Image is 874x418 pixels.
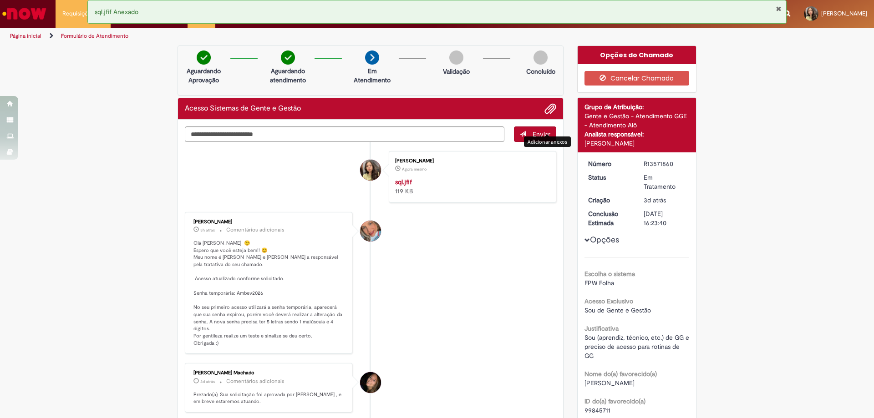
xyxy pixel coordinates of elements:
[402,166,427,172] time: 29/09/2025 13:34:39
[644,173,686,191] div: Em Tratamento
[200,379,215,384] span: 3d atrás
[644,196,666,204] span: 3d atrás
[443,67,470,76] p: Validação
[534,50,548,65] img: img-circle-grey.png
[1,5,48,23] img: ServiceNow
[281,50,295,65] img: check-circle-green.png
[584,324,619,332] b: Justificativa
[360,221,381,242] div: Jacqueline Andrade Galani
[266,66,310,85] p: Aguardando atendimento
[449,50,463,65] img: img-circle-grey.png
[395,158,547,164] div: [PERSON_NAME]
[533,130,550,138] span: Enviar
[61,32,128,40] a: Formulário de Atendimento
[821,10,867,17] span: [PERSON_NAME]
[578,46,696,64] div: Opções do Chamado
[644,159,686,168] div: R13571860
[185,105,301,113] h2: Acesso Sistemas de Gente e Gestão Histórico de tíquete
[584,306,651,314] span: Sou de Gente e Gestão
[544,103,556,115] button: Adicionar anexos
[395,178,412,186] a: sql.jfif
[584,379,635,387] span: [PERSON_NAME]
[584,71,690,86] button: Cancelar Chamado
[644,196,686,205] div: 26/09/2025 16:59:38
[182,66,226,85] p: Aguardando Aprovação
[584,111,690,130] div: Gente e Gestão - Atendimento GGE - Atendimento Alô
[526,67,555,76] p: Concluído
[62,9,94,18] span: Requisições
[514,126,556,142] button: Enviar
[200,379,215,384] time: 26/09/2025 17:08:17
[644,209,686,227] div: [DATE] 16:23:40
[584,397,645,405] b: ID do(a) favorecido(a)
[584,333,691,360] span: Sou (aprendiz, técnico, etc.) de GG e preciso de acesso para rotinas de GG
[185,126,504,142] textarea: Digite sua mensagem aqui...
[193,391,345,405] p: Prezado(a), Sua solicitação foi aprovada por [PERSON_NAME] , e em breve estaremos atuando.
[644,196,666,204] time: 26/09/2025 16:59:38
[10,32,41,40] a: Página inicial
[95,8,138,16] span: sql.jfif Anexado
[581,196,637,205] dt: Criação
[193,370,345,376] div: [PERSON_NAME] Machado
[581,173,637,182] dt: Status
[350,66,394,85] p: Em Atendimento
[197,50,211,65] img: check-circle-green.png
[584,297,633,305] b: Acesso Exclusivo
[581,159,637,168] dt: Número
[581,209,637,227] dt: Conclusão Estimada
[193,240,345,347] p: Olá [PERSON_NAME] 😉 Espero que você esteja bem!! 😊 Meu nome é [PERSON_NAME] e [PERSON_NAME] a res...
[584,406,610,414] span: 99845711
[776,5,782,12] button: Fechar Notificação
[200,227,215,233] span: 3h atrás
[524,136,571,147] div: Adicionar anexos
[395,177,547,196] div: 119 KB
[7,28,576,45] ul: Trilhas de página
[360,372,381,393] div: Iara Moscardini Machado
[193,219,345,225] div: [PERSON_NAME]
[584,370,657,378] b: Nome do(a) favorecido(a)
[584,279,614,287] span: FPW Folha
[584,130,690,139] div: Analista responsável:
[200,227,215,233] time: 29/09/2025 10:10:59
[360,160,381,181] div: Priscilla Barbosa Marques
[226,378,285,385] small: Comentários adicionais
[402,166,427,172] span: Agora mesmo
[584,270,635,278] b: Escolha o sistema
[226,226,285,234] small: Comentários adicionais
[584,139,690,148] div: [PERSON_NAME]
[365,50,379,65] img: arrow-next.png
[584,102,690,111] div: Grupo de Atribuição:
